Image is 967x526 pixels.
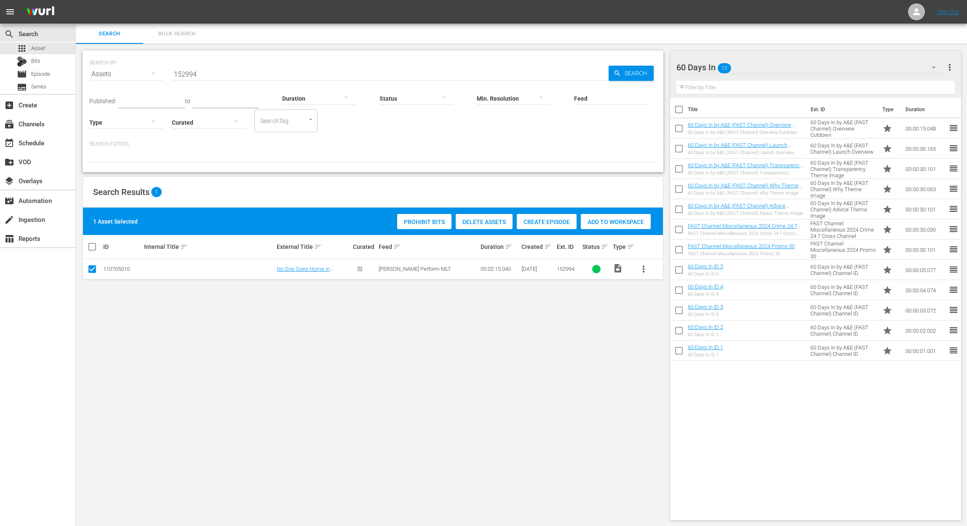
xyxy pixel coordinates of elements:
td: 60 Days In by A&E (FAST Channel) Channel ID [807,341,879,361]
div: Curated [353,243,376,250]
span: reorder [948,123,959,133]
span: Search [4,29,14,39]
a: 60 Days In ID 2 [688,324,723,330]
span: Promo [882,204,892,214]
div: [DATE] [521,266,555,272]
img: ans4CAIJ8jUAAAAAAAAAAAAAAAAAAAAAAAAgQb4GAAAAAAAAAAAAAAAAAAAAAAAAJMjXAAAAAAAAAAAAAAAAAAAAAAAAgAT5G... [20,2,61,22]
td: 60 Days In by A&E (FAST Channel) Why Theme Image [807,179,879,199]
span: Reports [4,234,14,244]
th: Duration [900,98,951,121]
span: Bulk Search [148,29,206,39]
span: sort [314,243,322,251]
span: Create Episode [517,219,577,225]
span: sort [544,243,552,251]
span: sort [393,243,401,251]
td: 00:00:30.101 [902,240,948,260]
a: 60 Days In ID 4 [688,283,723,290]
span: reorder [948,143,959,153]
div: Feed [379,242,478,252]
span: Promo [882,326,892,336]
div: 60 Days In ID 3 [688,312,723,317]
span: more_vert [638,264,649,274]
td: 00:00:30.101 [902,159,948,179]
span: reorder [948,244,959,254]
td: FAST Channel Miscellaneous 2024 Crime 24 7 Cross Channel [807,219,879,240]
span: Delete Assets [456,219,513,225]
span: sort [627,243,635,251]
div: 60 Days In by A&E (FAST Channel) Why Theme Image [688,190,804,196]
span: sort [505,243,513,251]
div: Created [521,242,555,252]
button: Open [307,115,315,123]
span: to [185,98,190,104]
a: 60 Days In by A&E (FAST Channel) Advice Theme Image [688,203,789,215]
a: 60 Days In ID 1 [688,344,723,350]
button: Add to Workspace [581,214,651,229]
a: Sign Out [937,8,959,15]
span: Promo [882,305,892,315]
span: Promo [882,144,892,154]
div: External Title [277,242,351,252]
div: FAST Channel Miscellaneous 2024 Crime 24 7 Cross Channel [688,231,804,236]
button: Create Episode [517,214,577,229]
div: 60 Days In by A&E (FAST Channel) Launch Overview [688,150,804,155]
td: 60 Days In by A&E (FAST Channel) Overview Cutdown [807,118,879,139]
span: Asset [31,44,45,53]
span: Channels [4,119,14,129]
span: Prohibit Bits [397,219,451,225]
div: FAST Channel Miscellaneous 2024 Promo 30 [688,251,795,256]
span: Promo [882,184,892,194]
p: Search Filters: [89,141,657,148]
span: Search [621,66,654,81]
td: 60 Days In by A&E (FAST Channel) Channel ID [807,280,879,300]
span: Series [31,83,46,91]
span: reorder [948,285,959,295]
td: 00:00:30.030 [902,219,948,240]
span: Ingestion [4,215,14,225]
span: reorder [948,224,959,234]
td: 00:00:30.101 [902,199,948,219]
span: reorder [948,184,959,194]
div: 110705010 [103,266,142,272]
span: Video [613,263,623,273]
span: reorder [948,305,959,315]
a: FAST Channel Miscellaneous 2024 Crime 24 7 Cross Channel [688,223,801,235]
div: Type [613,242,630,252]
span: Automation [4,196,14,206]
span: Episode [17,69,27,79]
div: 00:02:15.040 [481,266,519,272]
span: Asset [17,43,27,53]
a: 60 Days In by A&E (FAST Channel) Overview Cutdown [688,122,795,134]
span: Promo [882,164,892,174]
div: Status [582,242,611,252]
a: 60 Days In by A&E (FAST Channel) Transparency Theme Image [688,162,803,175]
span: Overlays [4,176,14,186]
span: sort [180,243,188,251]
div: 60 Days In by A&E (FAST Channel) Overview Cutdown [688,130,804,135]
span: VOD [4,157,14,167]
a: 60 Days In ID 3 [688,304,723,310]
span: 152994 [557,266,574,272]
button: Delete Assets [456,214,513,229]
td: 00:00:15.048 [902,118,948,139]
div: Duration [481,242,519,252]
td: 60 Days In by A&E (FAST Channel) Channel ID [807,260,879,280]
span: Schedule [4,138,14,148]
span: Promo [882,123,892,134]
span: Promo [882,285,892,295]
span: more_vert [945,62,955,72]
div: Bits [17,56,27,67]
span: reorder [948,163,959,174]
div: Assets [89,62,163,86]
a: 60 Days In by A&E (FAST Channel) Launch Overview [688,142,791,155]
td: 00:00:03.072 [902,300,948,320]
td: 60 Days In by A&E (FAST Channel) Advice Theme Image [807,199,879,219]
td: 00:00:01.001 [902,341,948,361]
div: 60 Days In ID 1 [688,352,723,358]
td: 00:00:04.074 [902,280,948,300]
div: 60 Days In ID 4 [688,291,723,297]
span: sort [601,243,609,251]
span: Promo [882,245,892,255]
span: reorder [948,345,959,355]
button: more_vert [945,57,955,77]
